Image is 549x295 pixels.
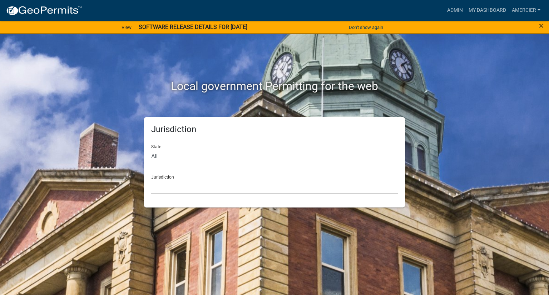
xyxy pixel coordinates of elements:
button: Don't show again [346,21,386,33]
a: My Dashboard [466,4,509,17]
a: amercier [509,4,543,17]
button: Close [539,21,544,30]
h5: Jurisdiction [151,124,398,135]
strong: SOFTWARE RELEASE DETAILS FOR [DATE] [139,24,247,30]
a: Admin [444,4,466,17]
h2: Local government Permitting for the web [76,79,473,93]
a: View [119,21,134,33]
span: × [539,21,544,31]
